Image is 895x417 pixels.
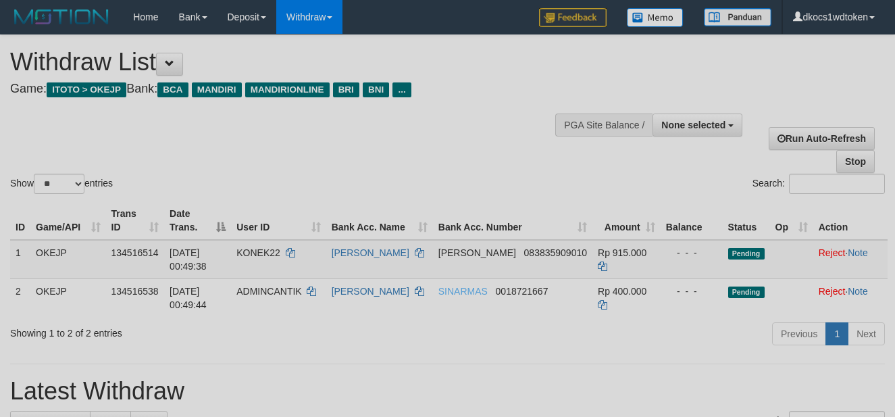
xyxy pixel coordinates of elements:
[598,286,646,297] span: Rp 400.000
[813,240,888,279] td: ·
[333,82,359,97] span: BRI
[10,201,30,240] th: ID
[848,322,885,345] a: Next
[332,286,409,297] a: [PERSON_NAME]
[661,120,725,130] span: None selected
[666,246,717,260] div: - - -
[30,201,106,240] th: Game/API: activate to sort column ascending
[627,8,684,27] img: Button%20Memo.svg
[813,278,888,317] td: ·
[157,82,188,97] span: BCA
[192,82,242,97] span: MANDIRI
[496,286,548,297] span: Copy 0018721667 to clipboard
[524,247,587,258] span: Copy 083835909010 to clipboard
[231,201,326,240] th: User ID: activate to sort column ascending
[245,82,330,97] span: MANDIRIONLINE
[332,247,409,258] a: [PERSON_NAME]
[819,286,846,297] a: Reject
[164,201,231,240] th: Date Trans.: activate to sort column descending
[592,201,661,240] th: Amount: activate to sort column ascending
[10,49,583,76] h1: Withdraw List
[539,8,607,27] img: Feedback.jpg
[666,285,717,298] div: - - -
[392,82,411,97] span: ...
[170,247,207,272] span: [DATE] 00:49:38
[848,286,868,297] a: Note
[34,174,84,194] select: Showentries
[555,114,653,137] div: PGA Site Balance /
[772,322,826,345] a: Previous
[30,240,106,279] td: OKEJP
[10,378,885,405] h1: Latest Withdraw
[111,247,159,258] span: 134516514
[363,82,389,97] span: BNI
[438,247,516,258] span: [PERSON_NAME]
[10,174,113,194] label: Show entries
[770,201,813,240] th: Op: activate to sort column ascending
[10,7,113,27] img: MOTION_logo.png
[47,82,126,97] span: ITOTO > OKEJP
[10,240,30,279] td: 1
[836,150,875,173] a: Stop
[433,201,592,240] th: Bank Acc. Number: activate to sort column ascending
[10,278,30,317] td: 2
[661,201,723,240] th: Balance
[438,286,488,297] span: SINARMAS
[653,114,742,137] button: None selected
[813,201,888,240] th: Action
[236,247,280,258] span: KONEK22
[728,248,765,260] span: Pending
[819,247,846,258] a: Reject
[598,247,646,258] span: Rp 915.000
[723,201,770,240] th: Status
[106,201,165,240] th: Trans ID: activate to sort column ascending
[30,278,106,317] td: OKEJP
[825,322,848,345] a: 1
[769,127,875,150] a: Run Auto-Refresh
[728,287,765,298] span: Pending
[10,82,583,96] h4: Game: Bank:
[170,286,207,310] span: [DATE] 00:49:44
[848,247,868,258] a: Note
[704,8,771,26] img: panduan.png
[752,174,885,194] label: Search:
[326,201,433,240] th: Bank Acc. Name: activate to sort column ascending
[236,286,301,297] span: ADMINCANTIK
[789,174,885,194] input: Search:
